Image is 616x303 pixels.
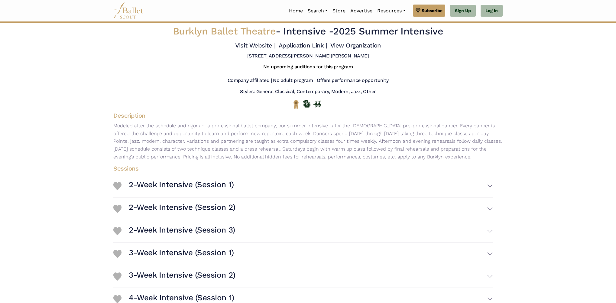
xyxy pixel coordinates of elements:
[263,64,353,70] h5: No upcoming auditions for this program
[330,5,348,17] a: Store
[173,25,276,37] span: Burklyn Ballet Theatre
[113,272,122,281] img: Heart
[240,89,376,95] h5: Styles: General Classical, Contemporary, Modern, Jazz, Other
[228,77,272,84] h5: Company affiliated |
[129,293,234,303] h3: 4-Week Intensive (Session 1)
[129,180,234,190] h3: 2-Week Intensive (Session 1)
[481,5,503,17] a: Log In
[330,42,381,49] a: View Organization
[113,182,122,190] img: Heart
[283,25,333,37] span: Intensive -
[247,53,369,59] h5: [STREET_ADDRESS][PERSON_NAME][PERSON_NAME]
[303,100,310,108] img: Offers Scholarship
[113,205,122,213] img: Heart
[129,270,235,280] h3: 3-Week Intensive (Session 2)
[348,5,375,17] a: Advertise
[273,77,315,84] h5: No adult program |
[416,7,420,14] img: gem.svg
[413,5,445,17] a: Subscribe
[147,25,469,38] h2: - 2025 Summer Intensive
[129,268,493,285] button: 3-Week Intensive (Session 2)
[129,223,493,240] button: 2-Week Intensive (Session 3)
[292,100,300,109] img: National
[113,250,122,258] img: Heart
[450,5,476,17] a: Sign Up
[129,177,493,195] button: 2-Week Intensive (Session 1)
[109,165,498,172] h4: Sessions
[305,5,330,17] a: Search
[109,112,507,119] h4: Description
[129,225,235,235] h3: 2-Week Intensive (Session 3)
[129,202,235,213] h3: 2-Week Intensive (Session 2)
[422,7,443,14] span: Subscribe
[235,42,275,49] a: Visit Website |
[279,42,327,49] a: Application Link |
[313,100,321,108] img: In Person
[129,248,234,258] h3: 3-Week Intensive (Session 1)
[129,200,493,217] button: 2-Week Intensive (Session 2)
[287,5,305,17] a: Home
[113,227,122,235] img: Heart
[375,5,408,17] a: Resources
[129,245,493,263] button: 3-Week Intensive (Session 1)
[109,122,507,161] p: Modeled after the schedule and rigors of a professional ballet company, our summer intensive is f...
[317,77,389,84] h5: Offers performance opportunity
